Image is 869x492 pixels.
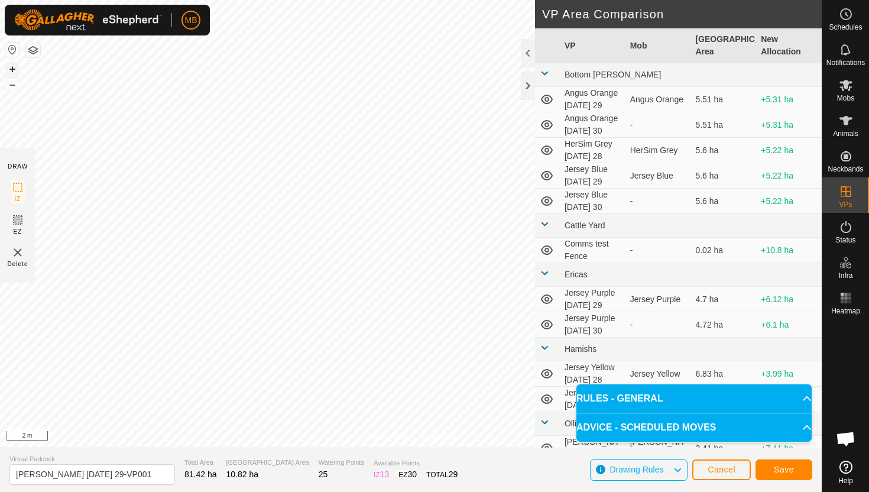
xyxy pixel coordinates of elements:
[839,201,852,208] span: VPs
[756,28,822,63] th: New Allocation
[5,77,20,92] button: –
[630,244,686,257] div: -
[576,420,716,435] span: ADVICE - SCHEDULED MOVES
[756,287,822,312] td: +6.12 ha
[15,195,21,203] span: IZ
[838,272,852,279] span: Infra
[625,28,691,63] th: Mob
[756,238,822,263] td: +10.8 ha
[756,361,822,387] td: +3.99 ha
[692,459,751,480] button: Cancel
[560,238,625,263] td: Comms test Fence
[9,454,175,464] span: Virtual Paddock
[560,87,625,112] td: Angus Orange [DATE] 29
[822,456,869,489] a: Help
[690,361,756,387] td: 6.83 ha
[374,468,389,481] div: IZ
[14,227,22,236] span: EZ
[630,144,686,157] div: HerSim Grey
[576,384,812,413] p-accordion-header: RULES - GENERAL
[609,465,663,474] span: Drawing Rules
[690,189,756,214] td: 5.6 ha
[837,95,854,102] span: Mobs
[565,70,661,79] span: Bottom [PERSON_NAME]
[565,221,605,230] span: Cattle Yard
[374,458,458,468] span: Available Points
[630,368,686,380] div: Jersey Yellow
[565,270,588,279] span: Ericas
[630,319,686,331] div: -
[690,312,756,338] td: 4.72 ha
[14,9,162,31] img: Gallagher Logo
[560,138,625,163] td: HerSim Grey [DATE] 28
[565,344,596,354] span: Hamishs
[11,245,25,260] img: VP
[630,170,686,182] div: Jersey Blue
[226,458,309,468] span: [GEOGRAPHIC_DATA] Area
[630,293,686,306] div: Jersey Purple
[828,421,864,457] div: Open chat
[364,432,408,442] a: Privacy Policy
[560,28,625,63] th: VP
[630,93,686,106] div: Angus Orange
[426,468,458,481] div: TOTAL
[565,419,585,428] span: Ollies
[449,470,458,479] span: 29
[838,477,853,484] span: Help
[423,432,458,442] a: Contact Us
[560,287,625,312] td: Jersey Purple [DATE] 29
[756,312,822,338] td: +6.1 ha
[380,470,390,479] span: 13
[184,470,217,479] span: 81.42 ha
[755,459,812,480] button: Save
[184,458,217,468] span: Total Area
[833,130,858,137] span: Animals
[756,87,822,112] td: +5.31 ha
[690,87,756,112] td: 5.51 ha
[690,28,756,63] th: [GEOGRAPHIC_DATA] Area
[560,189,625,214] td: Jersey Blue [DATE] 30
[560,112,625,138] td: Angus Orange [DATE] 30
[398,468,417,481] div: EZ
[560,312,625,338] td: Jersey Purple [DATE] 30
[26,43,40,57] button: Map Layers
[560,387,625,412] td: Jersey Yellow [DATE] 24
[185,14,197,27] span: MB
[408,470,417,479] span: 30
[756,189,822,214] td: +5.22 ha
[5,43,20,57] button: Reset Map
[542,7,822,21] h2: VP Area Comparison
[690,238,756,263] td: 0.02 ha
[576,391,663,406] span: RULES - GENERAL
[831,307,860,315] span: Heatmap
[708,465,735,474] span: Cancel
[826,59,865,66] span: Notifications
[560,436,625,461] td: [PERSON_NAME] [DATE] 29
[828,166,863,173] span: Neckbands
[8,162,28,171] div: DRAW
[319,458,364,468] span: Watering Points
[630,119,686,131] div: -
[690,287,756,312] td: 4.7 ha
[835,237,855,244] span: Status
[560,163,625,189] td: Jersey Blue [DATE] 29
[756,138,822,163] td: +5.22 ha
[5,62,20,76] button: +
[630,195,686,208] div: -
[756,112,822,138] td: +5.31 ha
[8,260,28,268] span: Delete
[576,413,812,442] p-accordion-header: ADVICE - SCHEDULED MOVES
[756,163,822,189] td: +5.22 ha
[319,470,328,479] span: 25
[829,24,862,31] span: Schedules
[560,361,625,387] td: Jersey Yellow [DATE] 28
[690,138,756,163] td: 5.6 ha
[690,112,756,138] td: 5.51 ha
[226,470,259,479] span: 10.82 ha
[690,163,756,189] td: 5.6 ha
[774,465,794,474] span: Save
